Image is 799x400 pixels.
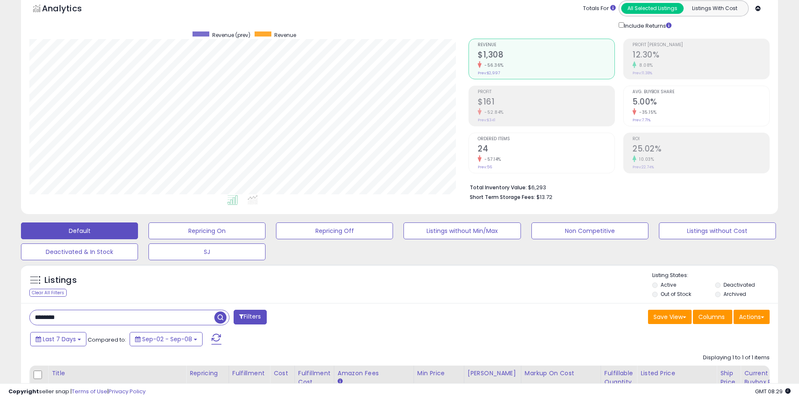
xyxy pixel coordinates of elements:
[632,71,652,76] small: Prev: 11.38%
[44,275,77,286] h5: Listings
[276,222,393,239] button: Repricing Off
[130,332,203,346] button: Sep-02 - Sep-08
[212,31,250,39] span: Revenue (prev)
[632,50,769,61] h2: 12.30%
[232,369,266,378] div: Fulfillment
[470,193,535,201] b: Short Term Storage Fees:
[142,335,192,343] span: Sep-02 - Sep-08
[632,43,769,47] span: Profit [PERSON_NAME]
[8,387,39,395] strong: Copyright
[632,165,654,170] small: Prev: 22.74%
[274,31,296,39] span: Revenue
[698,313,725,321] span: Columns
[636,156,654,162] small: 10.03%
[755,387,791,395] span: 2025-09-16 08:29 GMT
[88,336,126,344] span: Compared to:
[478,97,614,108] h2: $161
[148,243,265,260] button: SJ
[636,62,653,68] small: 8.08%
[724,290,746,298] label: Archived
[72,387,107,395] a: Terms of Use
[478,118,495,123] small: Prev: $341
[661,290,691,298] label: Out of Stock
[744,369,787,387] div: Current Buybox Price
[470,184,527,191] b: Total Inventory Value:
[720,369,737,387] div: Ship Price
[478,43,614,47] span: Revenue
[525,369,597,378] div: Markup on Cost
[648,310,692,324] button: Save View
[724,281,755,288] label: Deactivated
[632,137,769,141] span: ROI
[703,354,770,362] div: Displaying 1 to 1 of 1 items
[30,332,86,346] button: Last 7 Days
[478,137,614,141] span: Ordered Items
[29,289,67,297] div: Clear All Filters
[612,21,682,30] div: Include Returns
[478,50,614,61] h2: $1,308
[417,369,461,378] div: Min Price
[148,222,265,239] button: Repricing On
[470,182,763,192] li: $6,293
[632,144,769,155] h2: 25.02%
[583,5,616,13] div: Totals For
[659,222,776,239] button: Listings without Cost
[109,387,146,395] a: Privacy Policy
[190,369,225,378] div: Repricing
[478,165,492,170] small: Prev: 56
[298,369,331,387] div: Fulfillment Cost
[536,193,552,201] span: $13.72
[661,281,676,288] label: Active
[403,222,521,239] button: Listings without Min/Max
[693,310,732,324] button: Columns
[632,118,651,123] small: Prev: 7.71%
[652,272,778,280] p: Listing States:
[21,222,138,239] button: Default
[52,369,182,378] div: Title
[632,90,769,94] span: Avg. Buybox Share
[8,388,146,396] div: seller snap | |
[481,109,504,115] small: -52.84%
[604,369,633,387] div: Fulfillable Quantity
[478,90,614,94] span: Profit
[42,3,98,16] h5: Analytics
[21,243,138,260] button: Deactivated & In Stock
[43,335,76,343] span: Last 7 Days
[468,369,518,378] div: [PERSON_NAME]
[734,310,770,324] button: Actions
[481,156,501,162] small: -57.14%
[632,97,769,108] h2: 5.00%
[338,369,410,378] div: Amazon Fees
[273,369,291,378] div: Cost
[621,3,684,14] button: All Selected Listings
[640,369,713,378] div: Listed Price
[478,144,614,155] h2: 24
[531,222,648,239] button: Non Competitive
[234,310,266,324] button: Filters
[636,109,657,115] small: -35.15%
[683,3,746,14] button: Listings With Cost
[481,62,504,68] small: -56.36%
[478,71,500,76] small: Prev: $2,997
[521,366,601,399] th: The percentage added to the cost of goods (COGS) that forms the calculator for Min & Max prices.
